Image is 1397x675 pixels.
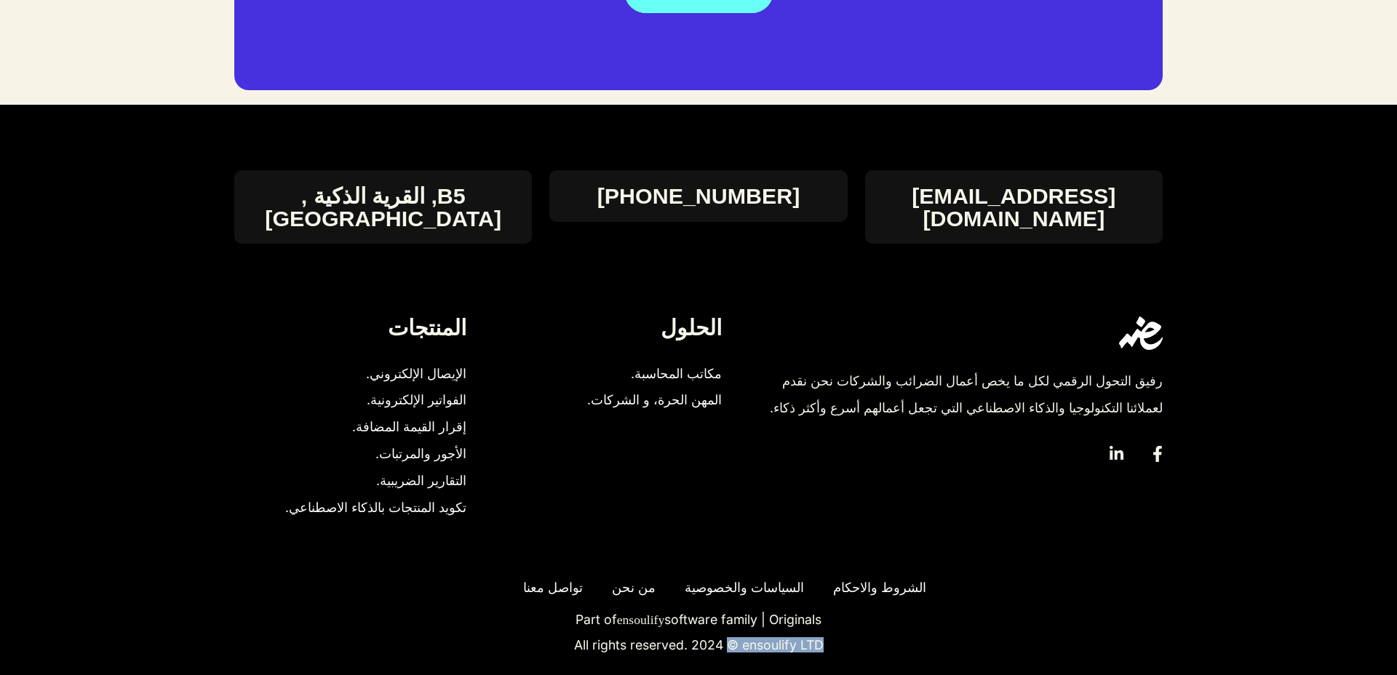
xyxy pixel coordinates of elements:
[285,468,466,495] a: التقارير الضريبية.
[605,575,656,602] a: من نحن
[580,361,722,388] a: مكاتب المحاسبة.
[516,575,583,602] a: تواصل معنا
[580,387,722,414] a: المهن الحرة، و الشركات.
[1119,316,1163,350] img: eDariba
[285,441,466,468] a: الأجور والمرتبات.
[826,575,926,602] a: الشروط والاحكام
[366,361,466,388] span: الإيصال الإلكتروني.
[375,441,466,468] span: الأجور والمرتبات.
[617,614,664,627] a: ensoulify
[285,361,466,388] a: الإيصال الإلكتروني.
[285,387,466,414] a: الفواتير الإلكترونية.
[745,368,1163,422] div: رفيق التحول الرقمي لكل ما يخص أعمال الضرائب والشركات نحن نقدم لعملائنا التكنولوجيا والذكاء الاصطن...
[285,414,466,441] a: إقرار القيمة المضافة.
[865,185,1163,229] a: [EMAIL_ADDRESS][DOMAIN_NAME]
[233,639,1164,652] p: All rights reserved. 2024 © ensoulify LTD
[677,575,804,602] a: السياسات والخصوصية
[367,387,466,414] span: الفواتير الإلكترونية.
[376,468,466,495] span: التقارير الضريبية.
[234,316,466,338] h4: المنتجات
[233,613,1164,627] p: Part of software family | Originals
[597,185,800,207] a: [PHONE_NUMBER]
[490,316,722,338] h4: الحلول
[624,361,722,388] span: مكاتب المحاسبة.
[352,414,466,441] span: إقرار القيمة المضافة.
[234,185,532,229] h4: B5, القرية الذكية , [GEOGRAPHIC_DATA]
[285,495,466,522] a: تكويد المنتجات بالذكاء الاصطناعي.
